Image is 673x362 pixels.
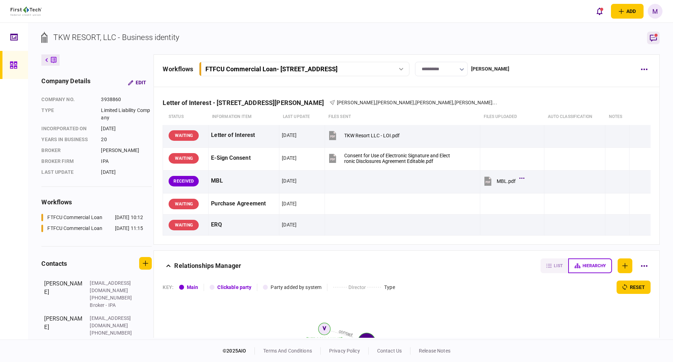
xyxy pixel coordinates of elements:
div: WAITING [169,153,199,164]
div: FTFCU Commercial Loan [47,225,102,232]
button: open adding identity options [611,4,644,19]
button: TKW Resort LLC - LOI.pdf [327,127,400,143]
th: last update [279,109,325,125]
div: 3938860 [101,96,152,103]
div: broker firm [41,158,94,165]
div: Relationships Manager [174,258,241,273]
button: Edit [122,76,152,89]
div: Clickable party [217,284,251,291]
div: FTFCU Commercial Loan [47,214,102,221]
div: [DATE] [101,169,152,176]
div: Limited Liability Company [101,107,152,121]
div: last update [41,169,94,176]
span: [PERSON_NAME] [337,100,375,105]
button: Consent for Use of Electronic Signature and Electronic Disclosures Agreement Editable.pdf [327,150,450,166]
div: [PERSON_NAME] [44,315,83,344]
div: Broker [41,147,94,154]
th: auto classification [544,109,605,125]
div: workflows [41,197,152,207]
span: [PERSON_NAME] [455,100,493,105]
div: [DATE] [282,132,297,139]
div: company no. [41,96,94,103]
div: WAITING [169,220,199,230]
span: hierarchy [583,263,606,268]
div: Purchase Agreement [211,196,277,212]
div: MBL.pdf [497,178,516,184]
div: [DATE] [282,154,297,162]
button: M [648,4,662,19]
div: [DATE] 10:12 [115,214,143,221]
div: IPA [90,337,135,344]
div: RECEIVED [169,176,199,186]
div: [EMAIL_ADDRESS][DOMAIN_NAME] [90,315,135,329]
button: list [541,258,568,273]
div: Letter of Interest [211,127,277,143]
button: MBL.pdf [483,173,523,189]
div: [PHONE_NUMBER] [90,329,135,337]
div: E-Sign Consent [211,150,277,166]
div: WAITING [169,130,199,141]
a: privacy policy [329,348,360,354]
div: incorporated on [41,125,94,132]
div: [DATE] [282,200,297,207]
div: ERQ [211,217,277,233]
span: , [453,100,454,105]
span: ... [492,99,497,106]
span: , [375,100,376,105]
div: Valerie Weatherly [337,99,497,106]
th: files sent [325,109,480,125]
div: [PERSON_NAME] [471,65,510,73]
a: contact us [377,348,402,354]
button: FTFCU Commercial Loan- [STREET_ADDRESS] [199,62,409,76]
div: [DATE] [101,125,152,132]
div: [DATE] [282,221,297,228]
div: contacts [41,259,67,268]
div: © 2025 AIO [223,347,255,355]
div: TKW Resort LLC - LOI.pdf [344,133,400,138]
div: years in business [41,136,94,143]
div: 20 [101,136,152,143]
div: [DATE] 11:15 [115,225,143,232]
a: release notes [419,348,450,354]
div: workflows [163,64,193,74]
text: V [323,325,326,331]
th: Information item [209,109,279,125]
a: FTFCU Commercial Loan[DATE] 10:12 [41,214,143,221]
span: list [554,263,563,268]
img: client company logo [11,7,42,16]
div: TKW RESORT, LLC - Business identity [53,32,179,43]
th: Files uploaded [480,109,544,125]
div: [PERSON_NAME] [44,279,83,309]
span: , [414,100,415,105]
div: Letter of Interest - [STREET_ADDRESS][PERSON_NAME] [163,99,329,106]
text: contact [339,329,354,337]
div: FTFCU Commercial Loan - [STREET_ADDRESS] [205,65,338,73]
button: hierarchy [568,258,612,273]
div: Type [41,107,94,121]
div: Broker - IPA [90,302,135,309]
div: Party added by system [271,284,321,291]
div: [PHONE_NUMBER] [90,294,135,302]
div: Consent for Use of Electronic Signature and Electronic Disclosures Agreement Editable.pdf [344,153,450,164]
button: open notifications list [592,4,607,19]
div: [PERSON_NAME] [101,147,152,154]
div: Main [187,284,198,291]
a: FTFCU Commercial Loan[DATE] 11:15 [41,225,143,232]
div: [DATE] [282,177,297,184]
span: [PERSON_NAME] [415,100,454,105]
tspan: [PERSON_NAME] [306,337,343,342]
div: KEY : [163,284,174,291]
th: status [163,109,209,125]
th: notes [605,109,630,125]
div: company details [41,76,90,89]
div: [EMAIL_ADDRESS][DOMAIN_NAME] [90,279,135,294]
div: MBL [211,173,277,189]
span: [PERSON_NAME] [376,100,414,105]
div: Type [384,284,395,291]
div: WAITING [169,199,199,209]
button: reset [617,281,651,294]
a: terms and conditions [263,348,312,354]
div: IPA [101,158,152,165]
